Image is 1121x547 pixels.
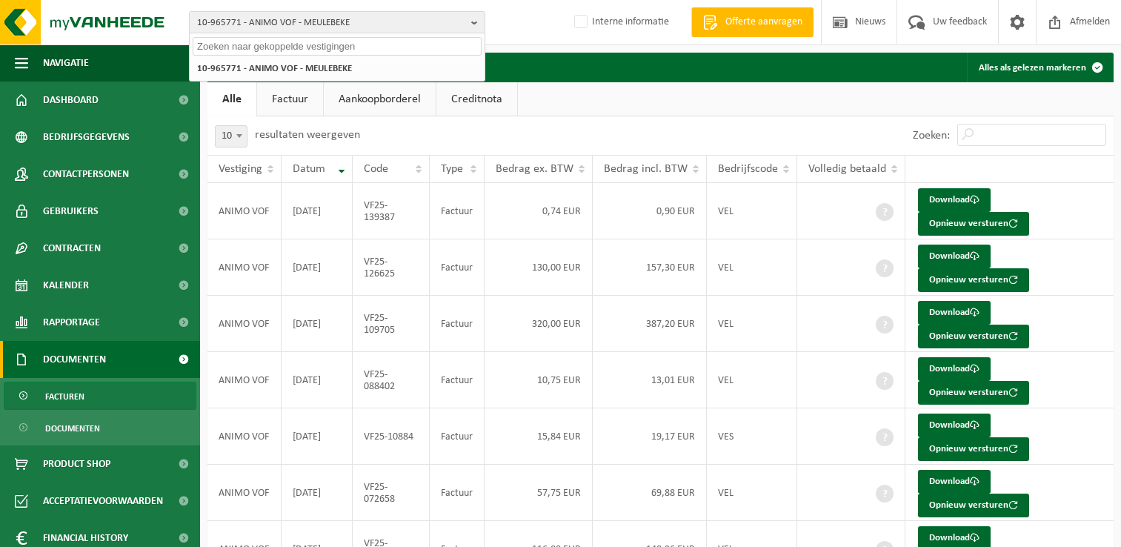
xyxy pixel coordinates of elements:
td: 19,17 EUR [593,408,707,465]
a: Factuur [257,82,323,116]
span: Product Shop [43,445,110,483]
span: 10 [215,125,247,147]
td: VES [707,408,797,465]
td: Factuur [430,183,485,239]
span: 10-965771 - ANIMO VOF - MEULEBEKE [197,12,465,34]
td: VF25-088402 [353,352,430,408]
td: VF25-10884 [353,408,430,465]
button: Opnieuw versturen [918,268,1029,292]
td: Factuur [430,465,485,521]
td: 15,84 EUR [485,408,593,465]
span: Bedrag ex. BTW [496,163,573,175]
input: Zoeken naar gekoppelde vestigingen [193,37,482,56]
td: Factuur [430,239,485,296]
td: VF25-126625 [353,239,430,296]
span: Documenten [45,414,100,442]
td: ANIMO VOF [207,296,282,352]
td: [DATE] [282,465,353,521]
span: Type [441,163,463,175]
span: Navigatie [43,44,89,82]
span: Facturen [45,382,84,411]
td: [DATE] [282,183,353,239]
label: resultaten weergeven [255,129,360,141]
td: ANIMO VOF [207,465,282,521]
td: VF25-072658 [353,465,430,521]
span: Code [364,163,388,175]
span: Rapportage [43,304,100,341]
td: VEL [707,352,797,408]
a: Download [918,301,991,325]
td: VEL [707,465,797,521]
td: [DATE] [282,239,353,296]
span: Offerte aanvragen [722,15,806,30]
td: Factuur [430,352,485,408]
td: 157,30 EUR [593,239,707,296]
td: 10,75 EUR [485,352,593,408]
span: 10 [216,126,247,147]
span: Contracten [43,230,101,267]
a: Download [918,188,991,212]
span: Volledig betaald [808,163,886,175]
td: ANIMO VOF [207,239,282,296]
a: Download [918,470,991,494]
td: 69,88 EUR [593,465,707,521]
span: Datum [293,163,325,175]
td: ANIMO VOF [207,408,282,465]
span: Documenten [43,341,106,378]
td: 130,00 EUR [485,239,593,296]
td: ANIMO VOF [207,352,282,408]
button: 10-965771 - ANIMO VOF - MEULEBEKE [189,11,485,33]
a: Offerte aanvragen [691,7,814,37]
span: Dashboard [43,82,99,119]
td: 320,00 EUR [485,296,593,352]
button: Opnieuw versturen [918,325,1029,348]
td: 57,75 EUR [485,465,593,521]
td: VF25-109705 [353,296,430,352]
button: Alles als gelezen markeren [967,53,1112,82]
button: Opnieuw versturen [918,381,1029,405]
span: Bedrijfsgegevens [43,119,130,156]
span: Bedrijfscode [718,163,778,175]
a: Creditnota [436,82,517,116]
label: Zoeken: [913,130,950,142]
a: Download [918,245,991,268]
span: Gebruikers [43,193,99,230]
a: Download [918,414,991,437]
a: Aankoopborderel [324,82,436,116]
td: VEL [707,183,797,239]
td: 13,01 EUR [593,352,707,408]
td: [DATE] [282,352,353,408]
button: Opnieuw versturen [918,212,1029,236]
a: Download [918,357,991,381]
td: VF25-139387 [353,183,430,239]
a: Alle [207,82,256,116]
td: 0,90 EUR [593,183,707,239]
a: Facturen [4,382,196,410]
td: [DATE] [282,296,353,352]
td: Factuur [430,296,485,352]
span: Bedrag incl. BTW [604,163,688,175]
button: Opnieuw versturen [918,437,1029,461]
td: VEL [707,239,797,296]
span: Vestiging [219,163,262,175]
td: [DATE] [282,408,353,465]
td: ANIMO VOF [207,183,282,239]
a: Documenten [4,414,196,442]
strong: 10-965771 - ANIMO VOF - MEULEBEKE [197,64,352,73]
span: Kalender [43,267,89,304]
span: Contactpersonen [43,156,129,193]
label: Interne informatie [571,11,669,33]
td: 0,74 EUR [485,183,593,239]
td: VEL [707,296,797,352]
td: Factuur [430,408,485,465]
button: Opnieuw versturen [918,494,1029,517]
span: Acceptatievoorwaarden [43,483,163,520]
td: 387,20 EUR [593,296,707,352]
